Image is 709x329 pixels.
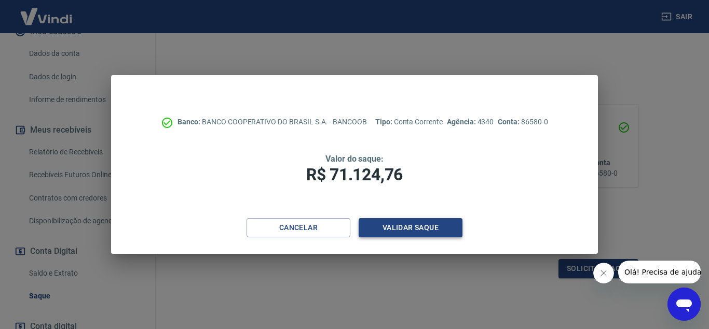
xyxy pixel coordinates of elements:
span: Tipo: [375,118,394,126]
iframe: Fechar mensagem [593,263,614,283]
span: Agência: [447,118,478,126]
span: Valor do saque: [325,154,384,164]
iframe: Botão para abrir a janela de mensagens [667,288,701,321]
span: Olá! Precisa de ajuda? [6,7,87,16]
p: BANCO COOPERATIVO DO BRASIL S.A. - BANCOOB [178,117,367,127]
button: Validar saque [359,218,462,237]
span: Conta: [498,118,521,126]
p: 4340 [447,117,494,127]
span: Banco: [178,118,202,126]
iframe: Mensagem da empresa [618,261,701,283]
span: R$ 71.124,76 [306,165,403,184]
p: Conta Corrente [375,117,443,127]
p: 86580-0 [498,117,548,127]
button: Cancelar [247,218,350,237]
